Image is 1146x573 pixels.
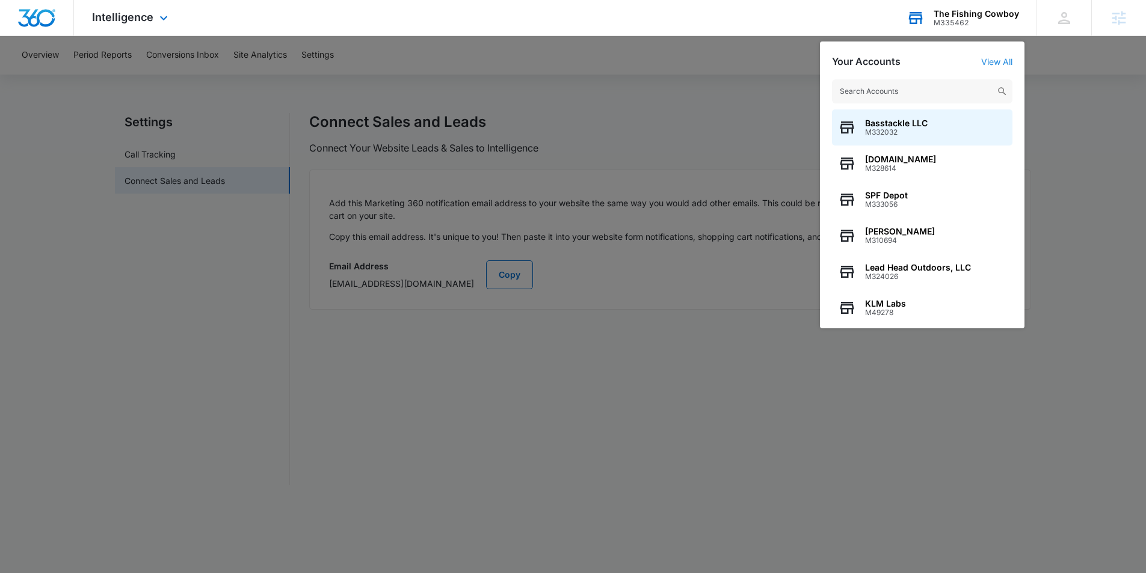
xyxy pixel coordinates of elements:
[832,56,901,67] h2: Your Accounts
[865,191,908,200] span: SPF Depot
[832,254,1012,290] button: Lead Head Outdoors, LLCM324026
[865,227,935,236] span: [PERSON_NAME]
[865,118,928,128] span: Basstackle LLC
[832,146,1012,182] button: [DOMAIN_NAME]M328614
[832,79,1012,103] input: Search Accounts
[934,9,1019,19] div: account name
[865,299,906,308] span: KLM Labs
[981,57,1012,67] a: View All
[832,290,1012,326] button: KLM LabsM49278
[832,182,1012,218] button: SPF DepotM333056
[832,218,1012,254] button: [PERSON_NAME]M310694
[934,19,1019,27] div: account id
[832,109,1012,146] button: Basstackle LLCM332032
[865,308,906,317] span: M49278
[865,200,908,209] span: M333056
[865,155,936,164] span: [DOMAIN_NAME]
[865,128,928,136] span: M332032
[865,164,936,173] span: M328614
[865,263,971,272] span: Lead Head Outdoors, LLC
[92,11,153,23] span: Intelligence
[865,236,935,245] span: M310694
[865,272,971,281] span: M324026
